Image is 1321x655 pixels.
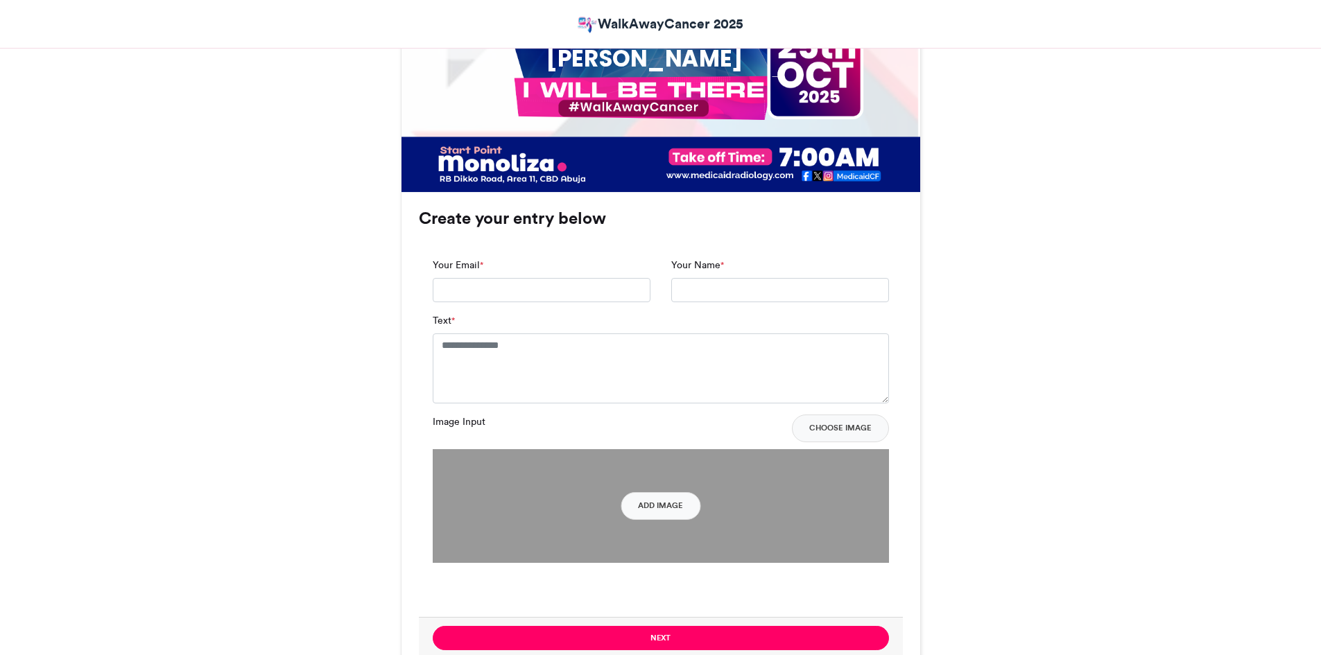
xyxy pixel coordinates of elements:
a: WalkAwayCancer 2025 [578,14,743,34]
button: Choose Image [792,414,889,442]
h3: Create your entry below [419,210,903,227]
label: Image Input [433,414,485,429]
div: [PERSON_NAME][DEMOGRAPHIC_DATA] [503,42,785,106]
label: Text [433,313,455,328]
label: Your Email [433,258,483,272]
button: Add Image [621,492,700,520]
button: Next [433,626,889,650]
img: Adeleye Akapo [578,17,598,34]
label: Your Name [671,258,724,272]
